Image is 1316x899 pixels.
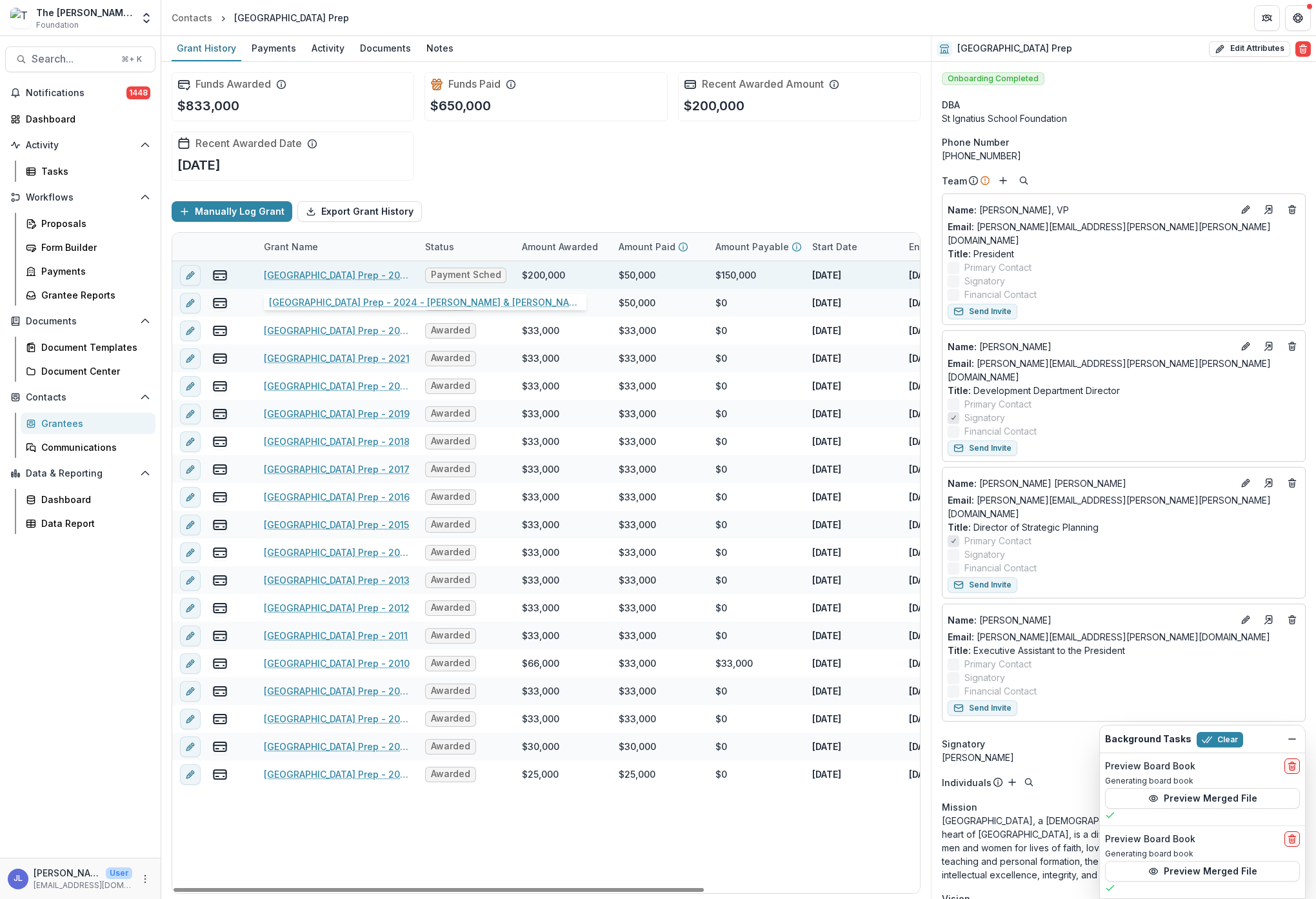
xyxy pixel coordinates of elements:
[41,440,145,454] div: Communications
[715,296,727,310] div: $0
[246,39,301,57] div: Payments
[942,149,1306,163] div: [PHONE_NUMBER]
[715,490,727,504] div: $0
[246,36,301,61] a: Payments
[297,201,422,222] button: Export Grant History
[264,767,410,781] a: [GEOGRAPHIC_DATA] Prep - 2006
[611,233,708,261] div: Amount Paid
[1016,173,1032,188] button: Search
[355,39,416,57] div: Documents
[948,613,1233,627] a: Name: [PERSON_NAME]
[909,379,938,393] p: [DATE]
[212,323,228,339] button: view-payments
[948,577,1017,593] button: Send Invite
[212,767,228,782] button: view-payments
[901,240,957,253] div: End Date
[41,417,145,430] div: Grantees
[180,626,201,646] button: edit
[964,397,1032,411] span: Primary Contact
[1259,336,1279,357] a: Go to contact
[1238,202,1253,217] button: Edit
[715,629,727,642] div: $0
[264,407,410,420] a: [GEOGRAPHIC_DATA] Prep - 2019
[522,518,559,531] div: $33,000
[522,435,559,448] div: $33,000
[812,296,841,310] p: [DATE]
[21,361,155,382] a: Document Center
[1284,612,1300,627] button: Deletes
[212,462,228,477] button: view-payments
[5,187,155,208] button: Open Workflows
[41,364,145,378] div: Document Center
[5,46,155,72] button: Search...
[812,462,841,476] p: [DATE]
[619,240,675,253] p: Amount Paid
[522,629,559,642] div: $33,000
[1238,339,1253,354] button: Edit
[41,341,145,354] div: Document Templates
[26,192,135,203] span: Workflows
[1284,339,1300,354] button: Deletes
[948,203,1233,217] p: [PERSON_NAME], VP
[514,240,606,253] div: Amount Awarded
[812,546,841,559] p: [DATE]
[804,233,901,261] div: Start Date
[812,601,841,615] p: [DATE]
[26,140,135,151] span: Activity
[431,353,470,364] span: Awarded
[619,435,656,448] div: $33,000
[212,489,228,505] button: view-payments
[909,573,938,587] p: [DATE]
[421,36,459,61] a: Notes
[1284,475,1300,491] button: Deletes
[41,493,145,506] div: Dashboard
[431,464,470,475] span: Awarded
[212,268,228,283] button: view-payments
[812,351,841,365] p: [DATE]
[264,351,410,365] a: [GEOGRAPHIC_DATA] Prep - 2021
[964,561,1037,575] span: Financial Contact
[964,548,1005,561] span: Signatory
[180,515,201,535] button: edit
[172,36,241,61] a: Grant History
[948,477,1233,490] p: [PERSON_NAME] [PERSON_NAME]
[264,324,410,337] a: [GEOGRAPHIC_DATA] Prep - 2022
[180,293,201,313] button: edit
[715,601,727,615] div: $0
[948,248,971,259] span: Title :
[619,268,655,282] div: $50,000
[619,518,656,531] div: $33,000
[948,340,1233,353] a: Name: [PERSON_NAME]
[684,96,744,115] p: $200,000
[264,601,410,615] a: [GEOGRAPHIC_DATA] Prep - 2012
[1254,5,1280,31] button: Partners
[619,379,656,393] div: $33,000
[256,233,417,261] div: Grant Name
[948,613,1233,627] p: [PERSON_NAME]
[948,220,1300,247] a: Email: [PERSON_NAME][EMAIL_ADDRESS][PERSON_NAME][PERSON_NAME][DOMAIN_NAME]
[948,630,1270,644] a: Email: [PERSON_NAME][EMAIL_ADDRESS][PERSON_NAME][DOMAIN_NAME]
[180,681,201,702] button: edit
[1259,609,1279,630] a: Go to contact
[909,407,938,420] p: [DATE]
[264,379,410,393] a: [GEOGRAPHIC_DATA] Prep - 2020
[812,324,841,337] p: [DATE]
[180,542,201,563] button: edit
[901,233,998,261] div: End Date
[180,709,201,729] button: edit
[180,459,201,480] button: edit
[715,240,789,253] p: Amount Payable
[909,462,938,476] p: [DATE]
[909,268,938,282] p: [DATE]
[431,270,501,281] span: Payment Schedule
[212,517,228,533] button: view-payments
[1197,732,1243,747] button: Clear
[1295,41,1311,57] button: Delete
[41,217,145,230] div: Proposals
[21,437,155,458] a: Communications
[264,518,409,531] a: [GEOGRAPHIC_DATA] Prep - 2015
[948,477,1233,490] a: Name: [PERSON_NAME] [PERSON_NAME]
[514,233,611,261] div: Amount Awarded
[256,240,326,253] div: Grant Name
[1259,473,1279,493] a: Go to contact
